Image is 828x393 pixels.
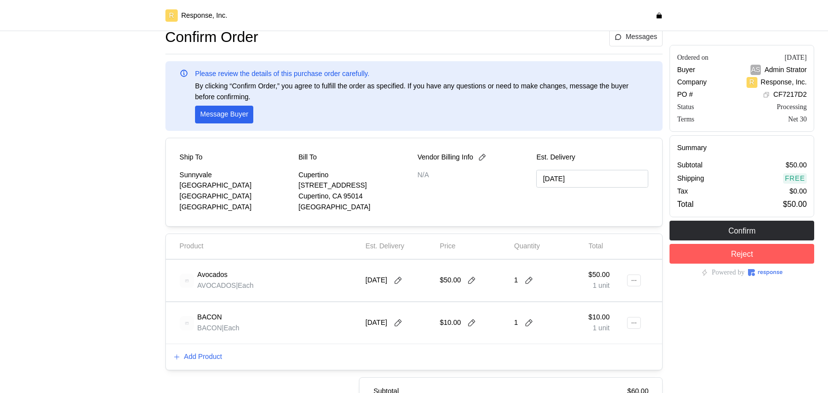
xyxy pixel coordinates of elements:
[180,316,194,330] img: svg%3e
[677,114,694,124] div: Terms
[299,180,411,191] p: [STREET_ADDRESS]
[195,69,369,79] p: Please review the details of this purchase order carefully.
[748,269,783,276] img: Response Logo
[180,241,203,252] p: Product
[195,81,648,102] p: By clicking “Confirm Order,” you agree to fulfill the order as specified. If you have any questio...
[236,281,254,289] span: | Each
[785,52,807,63] div: [DATE]
[180,202,292,213] p: [GEOGRAPHIC_DATA]
[609,28,663,46] button: Messages
[589,241,603,252] p: Total
[365,317,387,328] p: [DATE]
[728,225,755,237] p: Confirm
[751,65,760,76] p: AS
[173,351,223,363] button: Add Product
[764,65,807,76] p: Admin Strator
[181,10,227,21] p: Response, Inc.
[197,312,222,323] p: BACON
[785,173,805,184] p: Free
[677,186,688,197] p: Tax
[677,173,704,184] p: Shipping
[589,270,610,280] p: $50.00
[299,202,411,213] p: [GEOGRAPHIC_DATA]
[299,170,411,181] p: Cupertino
[786,160,807,171] p: $50.00
[677,160,702,171] p: Subtotal
[536,152,648,163] p: Est. Delivery
[418,170,530,181] p: N/A
[514,241,540,252] p: Quantity
[197,270,228,280] p: Avocados
[514,317,518,328] p: 1
[589,312,610,323] p: $10.00
[169,10,174,21] p: R
[670,244,814,264] button: Reject
[761,77,807,88] p: Response, Inc.
[677,52,708,63] div: Ordered on
[749,77,754,88] p: R
[677,77,707,88] p: Company
[440,241,456,252] p: Price
[197,324,222,332] span: BACON
[788,114,807,124] div: Net 30
[677,65,695,76] p: Buyer
[299,191,411,202] p: Cupertino, CA 95014
[731,248,753,260] p: Reject
[222,324,239,332] span: | Each
[773,89,807,100] p: CF7217D2
[165,28,258,47] h1: Confirm Order
[670,221,814,240] button: Confirm
[589,280,610,291] p: 1 unit
[440,317,461,328] p: $10.00
[365,241,404,252] p: Est. Delivery
[180,170,292,181] p: Sunnyvale
[677,143,807,153] h5: Summary
[536,170,648,188] input: MM/DD/YYYY
[200,109,248,120] p: Message Buyer
[514,275,518,286] p: 1
[184,352,222,362] p: Add Product
[789,186,807,197] p: $0.00
[197,281,236,289] span: AVOCADOS
[677,102,694,112] div: Status
[677,89,693,100] p: PO #
[299,152,317,163] p: Bill To
[365,275,387,286] p: [DATE]
[677,198,693,210] p: Total
[180,180,292,191] p: [GEOGRAPHIC_DATA]
[180,274,194,288] img: svg%3e
[418,152,473,163] p: Vendor Billing Info
[180,191,292,202] p: [GEOGRAPHIC_DATA]
[626,32,657,42] p: Messages
[440,275,461,286] p: $50.00
[589,323,610,334] p: 1 unit
[783,198,807,210] p: $50.00
[180,152,202,163] p: Ship To
[711,267,745,278] p: Powered by
[777,102,807,112] div: Processing
[195,106,253,123] button: Message Buyer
